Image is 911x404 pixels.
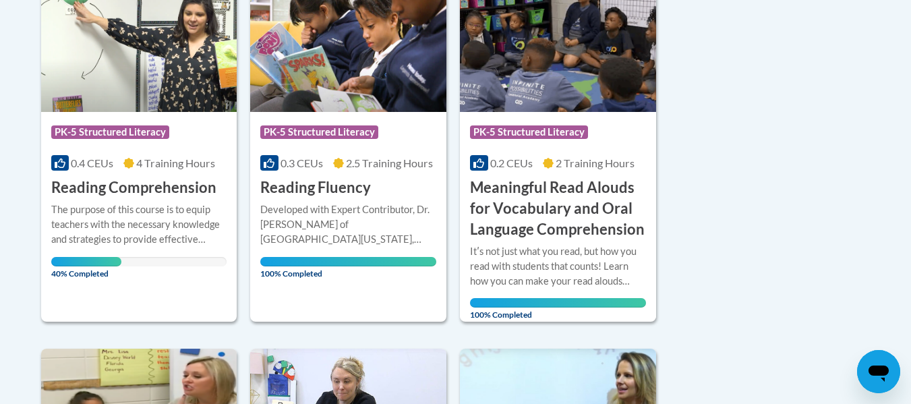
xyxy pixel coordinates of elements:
h3: Meaningful Read Alouds for Vocabulary and Oral Language Comprehension [470,177,646,239]
span: 100% Completed [260,257,436,279]
span: 2 Training Hours [556,156,635,169]
div: The purpose of this course is to equip teachers with the necessary knowledge and strategies to pr... [51,202,227,247]
span: 4 Training Hours [136,156,215,169]
div: Your progress [51,257,121,266]
span: PK-5 Structured Literacy [470,125,588,139]
span: 0.3 CEUs [281,156,323,169]
h3: Reading Fluency [260,177,371,198]
span: PK-5 Structured Literacy [51,125,169,139]
div: Developed with Expert Contributor, Dr. [PERSON_NAME] of [GEOGRAPHIC_DATA][US_STATE], [GEOGRAPHIC_... [260,202,436,247]
h3: Reading Comprehension [51,177,216,198]
div: Your progress [260,257,436,266]
span: 40% Completed [51,257,121,279]
span: 0.4 CEUs [71,156,113,169]
span: 0.2 CEUs [490,156,533,169]
span: PK-5 Structured Literacy [260,125,378,139]
span: 2.5 Training Hours [346,156,433,169]
iframe: Button to launch messaging window [857,350,900,393]
div: Your progress [470,298,646,308]
div: Itʹs not just what you read, but how you read with students that counts! Learn how you can make y... [470,244,646,289]
span: 100% Completed [470,298,646,320]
